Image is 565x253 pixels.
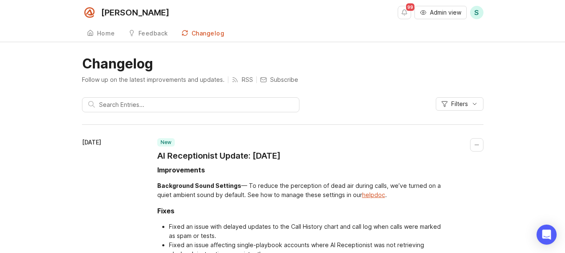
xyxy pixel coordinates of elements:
input: Search Entries... [99,100,293,109]
a: helpdoc [362,191,385,198]
div: Home [97,30,115,36]
div: — To reduce the perception of dead air during calls, we’ve turned on a quiet ambient sound by def... [157,181,442,200]
span: 99 [406,3,414,11]
a: Changelog [176,25,230,42]
div: Changelog [192,30,225,36]
li: Fixed an issue with delayed updates to the Call History chart and call log when calls were marked... [169,222,442,240]
button: Notifications [398,6,411,19]
p: RSS [242,76,253,84]
span: Admin view [430,8,461,17]
div: Fixes [157,206,174,216]
button: Collapse changelog entry [470,138,483,152]
span: S [474,8,479,18]
a: RSS [232,76,253,84]
a: Home [82,25,120,42]
div: Feedback [138,30,168,36]
img: Smith.ai logo [82,5,97,20]
button: S [470,6,483,19]
div: Improvements [157,165,205,175]
p: Follow up on the latest improvements and updates. [82,76,225,84]
button: Admin view [414,6,467,19]
span: Filters [451,100,468,108]
div: Background Sound Settings [157,182,241,189]
time: [DATE] [82,139,101,146]
h1: Changelog [82,56,483,72]
button: Filters [436,97,483,111]
a: Feedback [123,25,173,42]
a: AI Receptionist Update: [DATE] [157,150,281,162]
div: Open Intercom Messenger [537,225,557,245]
div: [PERSON_NAME] [101,8,169,17]
button: Subscribe [260,76,298,84]
p: new [161,139,171,146]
